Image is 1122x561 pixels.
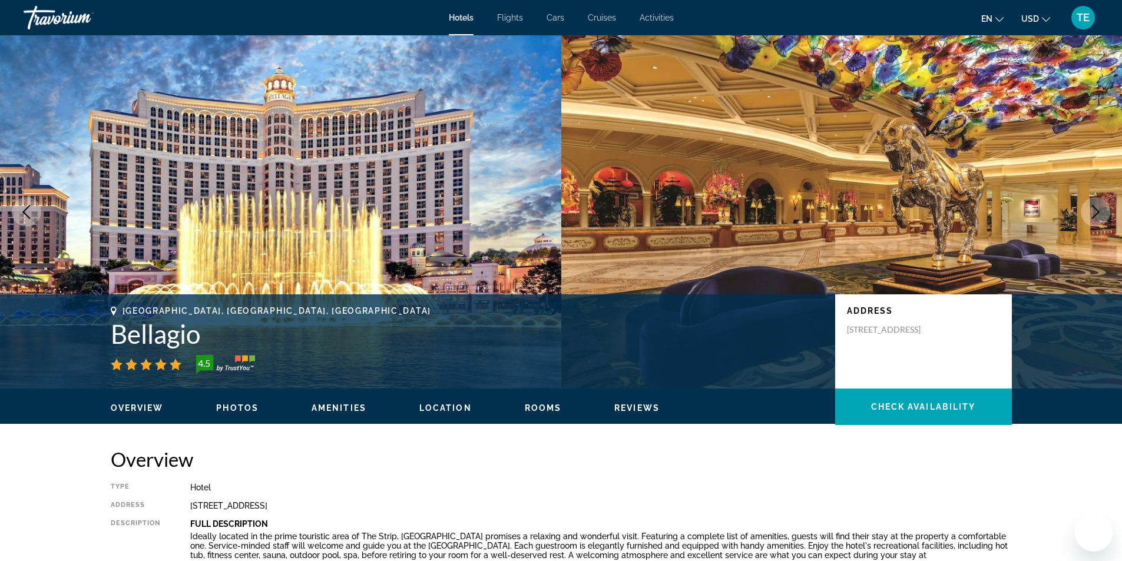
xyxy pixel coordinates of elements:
[190,483,1012,492] div: Hotel
[981,10,1004,27] button: Change language
[193,356,216,370] div: 4.5
[871,402,976,411] span: Check Availability
[12,197,41,227] button: Previous image
[1068,5,1098,30] button: User Menu
[111,501,161,510] div: Address
[190,501,1012,510] div: [STREET_ADDRESS]
[847,306,1000,316] p: Address
[419,403,472,413] button: Location
[111,483,161,492] div: Type
[588,13,616,22] a: Cruises
[190,519,268,529] b: Full Description
[111,447,1012,471] h2: Overview
[1021,10,1050,27] button: Change currency
[1021,14,1039,24] span: USD
[981,14,992,24] span: en
[1075,514,1113,552] iframe: Button to launch messaging window
[24,2,141,33] a: Travorium
[525,403,562,413] button: Rooms
[216,403,259,413] button: Photos
[449,13,474,22] a: Hotels
[614,403,660,413] button: Reviews
[1077,12,1090,24] span: TE
[847,324,941,335] p: [STREET_ADDRESS]
[835,389,1012,425] button: Check Availability
[497,13,523,22] a: Flights
[196,355,255,374] img: trustyou-badge-hor.svg
[111,403,164,413] button: Overview
[640,13,674,22] a: Activities
[1081,197,1110,227] button: Next image
[312,403,366,413] button: Amenities
[111,318,823,349] h1: Bellagio
[123,306,431,316] span: [GEOGRAPHIC_DATA], [GEOGRAPHIC_DATA], [GEOGRAPHIC_DATA]
[547,13,564,22] a: Cars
